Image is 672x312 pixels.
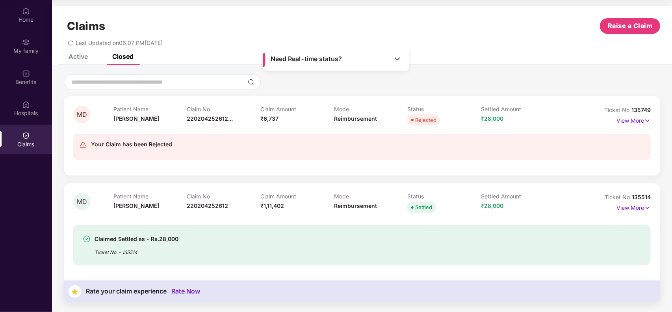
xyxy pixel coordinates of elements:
[187,202,228,209] span: 220204252612
[334,115,377,122] span: Reimbursement
[79,141,87,149] img: svg+xml;base64,PHN2ZyB4bWxucz0iaHR0cDovL3d3dy53My5vcmcvMjAwMC9zdmciIHdpZHRoPSIyNCIgaGVpZ2h0PSIyNC...
[260,193,334,200] p: Claim Amount
[415,203,432,211] div: Settled
[394,55,401,63] img: Toggle Icon
[600,18,660,34] button: Raise a Claim
[481,193,555,200] p: Settled Amount
[616,202,651,212] p: View More
[91,140,172,149] div: Your Claim has been Rejected
[112,52,134,60] div: Closed
[113,202,159,209] span: [PERSON_NAME]
[22,7,30,15] img: svg+xml;base64,PHN2ZyBpZD0iSG9tZSIgeG1sbnM9Imh0dHA6Ly93d3cudzMub3JnLzIwMDAvc3ZnIiB3aWR0aD0iMjAiIG...
[248,79,254,85] img: svg+xml;base64,PHN2ZyBpZD0iU2VhcmNoLTMyeDMyIiB4bWxucz0iaHR0cDovL3d3dy53My5vcmcvMjAwMC9zdmciIHdpZH...
[83,235,91,243] img: svg+xml;base64,PHN2ZyBpZD0iU3VjY2Vzcy0zMngzMiIgeG1sbnM9Imh0dHA6Ly93d3cudzMub3JnLzIwMDAvc3ZnIiB3aW...
[605,194,632,200] span: Ticket No
[22,38,30,46] img: svg+xml;base64,PHN2ZyB3aWR0aD0iMjAiIGhlaWdodD0iMjAiIHZpZXdCb3g9IjAgMCAyMCAyMCIgZmlsbD0ibm9uZSIgeG...
[22,69,30,77] img: svg+xml;base64,PHN2ZyBpZD0iQmVuZWZpdHMiIHhtbG5zPSJodHRwOi8vd3d3LnczLm9yZy8yMDAwL3N2ZyIgd2lkdGg9Ij...
[407,193,481,200] p: Status
[86,288,167,295] div: Rate your claim experience
[608,21,653,31] span: Raise a Claim
[334,193,408,200] p: Mode
[113,193,187,200] p: Patient Name
[95,244,178,256] div: Ticket No. - 135514
[260,106,334,112] p: Claim Amount
[187,106,260,112] p: Claim No
[69,285,81,298] img: svg+xml;base64,PHN2ZyB4bWxucz0iaHR0cDovL3d3dy53My5vcmcvMjAwMC9zdmciIHdpZHRoPSIzNyIgaGVpZ2h0PSIzNy...
[481,106,555,112] p: Settled Amount
[113,106,187,112] p: Patient Name
[631,106,651,113] span: 135749
[644,116,651,125] img: svg+xml;base64,PHN2ZyB4bWxucz0iaHR0cDovL3d3dy53My5vcmcvMjAwMC9zdmciIHdpZHRoPSIxNyIgaGVpZ2h0PSIxNy...
[77,111,87,118] span: MD
[95,234,178,244] div: Claimed Settled as - Rs.28,000
[604,106,631,113] span: Ticket No
[76,39,163,46] span: Last Updated on 06:07 PM[DATE]
[271,55,342,63] span: Need Real-time status?
[415,116,436,124] div: Rejected
[69,52,88,60] div: Active
[187,193,260,200] p: Claim No
[334,106,408,112] p: Mode
[171,288,200,295] div: Rate Now
[67,19,106,33] h1: Claims
[22,101,30,108] img: svg+xml;base64,PHN2ZyBpZD0iSG9zcGl0YWxzIiB4bWxucz0iaHR0cDovL3d3dy53My5vcmcvMjAwMC9zdmciIHdpZHRoPS...
[260,202,284,209] span: ₹1,11,402
[113,115,159,122] span: [PERSON_NAME]
[481,202,503,209] span: ₹28,000
[616,114,651,125] p: View More
[187,115,233,122] span: 220204252612...
[334,202,377,209] span: Reimbursement
[632,194,651,200] span: 135514
[481,115,503,122] span: ₹28,000
[407,106,481,112] p: Status
[22,132,30,140] img: svg+xml;base64,PHN2ZyBpZD0iQ2xhaW0iIHhtbG5zPSJodHRwOi8vd3d3LnczLm9yZy8yMDAwL3N2ZyIgd2lkdGg9IjIwIi...
[77,198,87,205] span: MD
[260,115,278,122] span: ₹6,737
[68,39,73,46] span: redo
[644,204,651,212] img: svg+xml;base64,PHN2ZyB4bWxucz0iaHR0cDovL3d3dy53My5vcmcvMjAwMC9zdmciIHdpZHRoPSIxNyIgaGVpZ2h0PSIxNy...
